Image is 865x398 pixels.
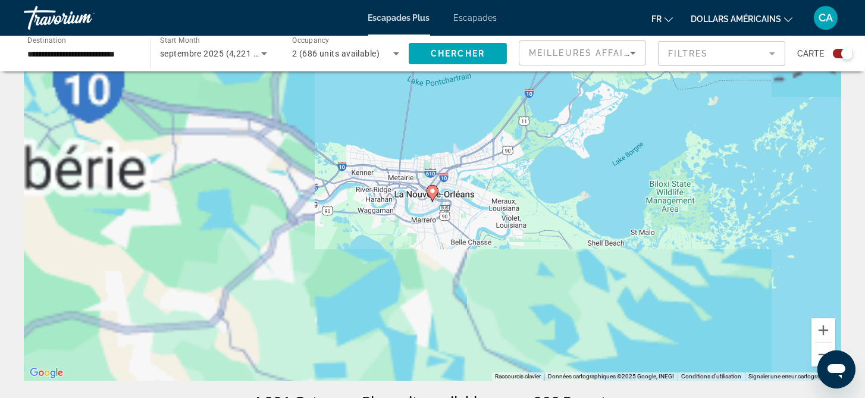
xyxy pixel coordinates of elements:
[27,365,66,381] img: Google
[810,5,841,30] button: Menu utilisateur
[691,14,781,24] font: dollars américains
[658,40,785,67] button: Filter
[160,37,200,45] span: Start Month
[292,49,380,58] span: 2 (686 units available)
[548,373,674,380] span: Données cartographiques ©2025 Google, INEGI
[454,13,497,23] a: Escapades
[748,373,838,380] a: Signaler une erreur cartographique
[817,350,855,388] iframe: Bouton de lancement de la fenêtre de messagerie
[691,10,792,27] button: Changer de devise
[27,365,66,381] a: Ouvrir cette zone dans Google Maps (dans une nouvelle fenêtre)
[160,49,314,58] span: septembre 2025 (4,221 units available)
[409,43,507,64] button: Chercher
[24,2,143,33] a: Travorium
[797,45,824,62] span: Carte
[651,10,673,27] button: Changer de langue
[811,318,835,342] button: Zoom avant
[529,46,636,60] mat-select: Sort by
[495,372,541,381] button: Raccourcis clavier
[431,49,485,58] span: Chercher
[651,14,662,24] font: fr
[681,373,741,380] a: Conditions d'utilisation (s'ouvre dans un nouvel onglet)
[529,48,643,58] span: Meilleures affaires
[819,11,833,24] font: CA
[292,37,330,45] span: Occupancy
[27,36,66,45] span: Destination
[368,13,430,23] a: Escapades Plus
[811,343,835,366] button: Zoom arrière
